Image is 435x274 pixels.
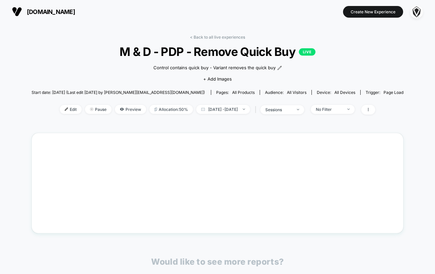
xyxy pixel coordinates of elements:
span: Start date: [DATE] (Last edit [DATE] by [PERSON_NAME][EMAIL_ADDRESS][DOMAIN_NAME]) [32,90,205,95]
a: < Back to all live experiences [190,35,245,40]
span: Device: [311,90,360,95]
img: Visually logo [12,7,22,17]
div: No Filter [316,107,342,112]
span: all products [232,90,255,95]
button: ppic [408,5,425,19]
img: ppic [410,5,423,18]
img: calendar [201,108,205,111]
img: edit [65,108,68,111]
span: Preview [115,105,146,114]
p: Would like to see more reports? [151,257,284,267]
span: M & D - PDP - Remove Quick Buy [50,45,385,59]
div: Audience: [265,90,306,95]
div: sessions [265,107,292,112]
span: | [253,105,260,115]
span: + Add Images [203,76,232,82]
div: Trigger: [366,90,403,95]
span: Pause [85,105,112,114]
button: Create New Experience [343,6,403,18]
span: Control contains quick buy - Variant removes the quick buy [153,65,276,71]
span: [DOMAIN_NAME] [27,8,75,15]
img: end [347,109,350,110]
button: [DOMAIN_NAME] [10,6,77,17]
img: end [297,109,299,110]
img: end [90,108,93,111]
p: LIVE [299,48,315,56]
div: Pages: [216,90,255,95]
span: Edit [60,105,82,114]
span: Allocation: 50% [149,105,193,114]
span: All Visitors [287,90,306,95]
span: Page Load [384,90,403,95]
span: [DATE] - [DATE] [196,105,250,114]
img: rebalance [154,108,157,111]
span: all devices [334,90,355,95]
img: end [243,109,245,110]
